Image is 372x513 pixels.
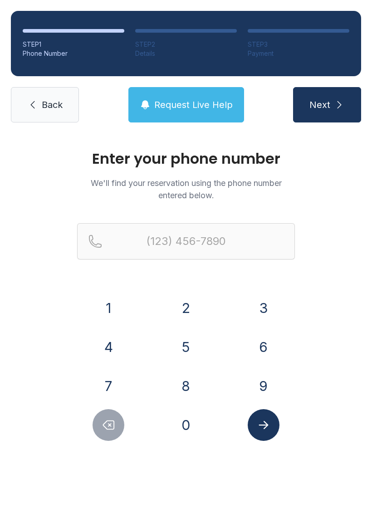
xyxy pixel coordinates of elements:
[93,292,124,324] button: 1
[93,409,124,441] button: Delete number
[248,409,279,441] button: Submit lookup form
[154,98,233,111] span: Request Live Help
[248,331,279,363] button: 6
[135,40,237,49] div: STEP 2
[77,223,295,259] input: Reservation phone number
[93,370,124,402] button: 7
[248,49,349,58] div: Payment
[77,177,295,201] p: We'll find your reservation using the phone number entered below.
[248,292,279,324] button: 3
[23,49,124,58] div: Phone Number
[170,331,202,363] button: 5
[170,409,202,441] button: 0
[248,370,279,402] button: 9
[135,49,237,58] div: Details
[42,98,63,111] span: Back
[77,151,295,166] h1: Enter your phone number
[170,292,202,324] button: 2
[93,331,124,363] button: 4
[23,40,124,49] div: STEP 1
[248,40,349,49] div: STEP 3
[309,98,330,111] span: Next
[170,370,202,402] button: 8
